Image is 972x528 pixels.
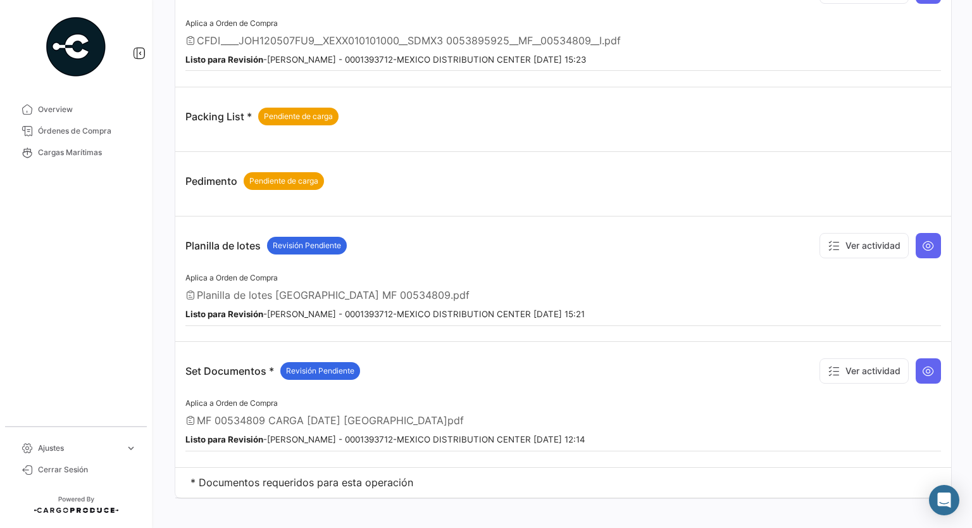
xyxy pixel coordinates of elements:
[10,142,142,163] a: Cargas Marítimas
[264,111,333,122] span: Pendiente de carga
[44,15,108,79] img: powered-by.png
[197,414,464,427] span: MF 00534809 CARGA [DATE] [GEOGRAPHIC_DATA]pdf
[125,443,137,454] span: expand_more
[185,362,360,380] p: Set Documentos *
[819,233,909,258] button: Ver actividad
[38,464,137,475] span: Cerrar Sesión
[185,108,339,125] p: Packing List *
[185,54,263,65] b: Listo para Revisión
[38,125,137,137] span: Órdenes de Compra
[929,485,959,515] div: Abrir Intercom Messenger
[185,398,278,408] span: Aplica a Orden de Compra
[197,289,470,301] span: Planilla de lotes [GEOGRAPHIC_DATA] MF 00534809.pdf
[286,365,354,377] span: Revisión Pendiente
[197,34,621,47] span: CFDI____JOH120507FU9__XEXX010101000__SDMX3 0053895925__MF__00534809__I.pdf
[249,175,318,187] span: Pendiente de carga
[185,309,585,319] small: - [PERSON_NAME] - 0001393712-MEXICO DISTRIBUTION CENTER [DATE] 15:21
[38,147,137,158] span: Cargas Marítimas
[185,309,263,319] b: Listo para Revisión
[175,468,951,498] td: * Documentos requeridos para esta operación
[273,240,341,251] span: Revisión Pendiente
[185,54,586,65] small: - [PERSON_NAME] - 0001393712-MEXICO DISTRIBUTION CENTER [DATE] 15:23
[819,358,909,384] button: Ver actividad
[38,443,120,454] span: Ajustes
[185,434,585,444] small: - [PERSON_NAME] - 0001393712-MEXICO DISTRIBUTION CENTER [DATE] 12:14
[185,18,278,28] span: Aplica a Orden de Compra
[10,99,142,120] a: Overview
[185,172,324,190] p: Pedimento
[10,120,142,142] a: Órdenes de Compra
[38,104,137,115] span: Overview
[185,434,263,444] b: Listo para Revisión
[185,273,278,282] span: Aplica a Orden de Compra
[185,237,347,255] p: Planilla de lotes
